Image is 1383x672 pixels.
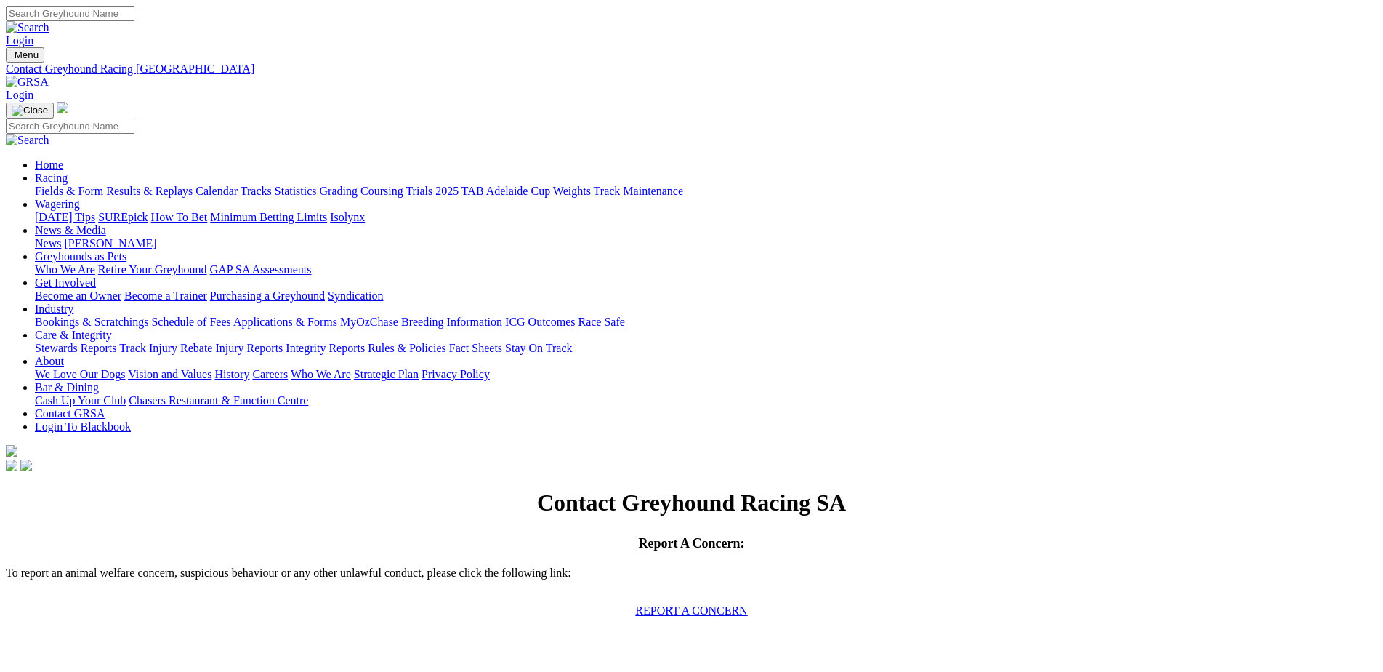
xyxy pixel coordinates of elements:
[401,316,502,328] a: Breeding Information
[35,185,1377,198] div: Racing
[98,263,207,276] a: Retire Your Greyhound
[422,368,490,380] a: Privacy Policy
[275,185,317,197] a: Statistics
[252,368,288,380] a: Careers
[35,394,126,407] a: Cash Up Your Club
[35,420,131,433] a: Login To Blackbook
[35,381,99,393] a: Bar & Dining
[594,185,683,197] a: Track Maintenance
[195,185,238,197] a: Calendar
[35,368,125,380] a: We Love Our Dogs
[119,342,212,354] a: Track Injury Rebate
[210,263,312,276] a: GAP SA Assessments
[35,263,95,276] a: Who We Are
[291,368,351,380] a: Who We Are
[330,211,365,223] a: Isolynx
[35,185,103,197] a: Fields & Form
[12,105,48,116] img: Close
[15,49,39,60] span: Menu
[635,604,747,617] a: REPORT A CONCERN
[286,342,365,354] a: Integrity Reports
[360,185,403,197] a: Coursing
[35,289,1377,303] div: Get Involved
[233,316,337,328] a: Applications & Forms
[128,368,211,380] a: Vision and Values
[6,76,49,89] img: GRSA
[406,185,432,197] a: Trials
[35,342,116,354] a: Stewards Reports
[639,536,745,551] span: Report A Concern:
[35,276,96,289] a: Get Involved
[6,103,54,119] button: Toggle navigation
[35,394,1377,407] div: Bar & Dining
[106,185,193,197] a: Results & Replays
[6,6,134,21] input: Search
[435,185,550,197] a: 2025 TAB Adelaide Cup
[368,342,446,354] a: Rules & Policies
[6,119,134,134] input: Search
[215,342,283,354] a: Injury Reports
[35,263,1377,276] div: Greyhounds as Pets
[124,289,207,302] a: Become a Trainer
[328,289,383,302] a: Syndication
[241,185,272,197] a: Tracks
[354,368,419,380] a: Strategic Plan
[6,21,49,34] img: Search
[35,303,73,315] a: Industry
[214,368,249,380] a: History
[35,355,64,367] a: About
[210,211,327,223] a: Minimum Betting Limits
[35,407,105,420] a: Contact GRSA
[57,102,68,113] img: logo-grsa-white.png
[505,316,575,328] a: ICG Outcomes
[151,211,208,223] a: How To Bet
[35,316,1377,329] div: Industry
[35,159,63,171] a: Home
[35,211,1377,224] div: Wagering
[129,394,308,407] a: Chasers Restaurant & Function Centre
[505,342,572,354] a: Stay On Track
[35,250,126,263] a: Greyhounds as Pets
[35,329,112,341] a: Care & Integrity
[449,342,502,354] a: Fact Sheets
[210,289,325,302] a: Purchasing a Greyhound
[20,460,32,471] img: twitter.svg
[6,47,44,63] button: Toggle navigation
[35,316,148,328] a: Bookings & Scratchings
[35,289,121,302] a: Become an Owner
[6,460,17,471] img: facebook.svg
[64,237,156,249] a: [PERSON_NAME]
[6,63,1377,76] a: Contact Greyhound Racing [GEOGRAPHIC_DATA]
[320,185,358,197] a: Grading
[35,211,95,223] a: [DATE] Tips
[340,316,398,328] a: MyOzChase
[98,211,148,223] a: SUREpick
[578,316,624,328] a: Race Safe
[35,172,68,184] a: Racing
[35,198,80,210] a: Wagering
[35,237,61,249] a: News
[6,445,17,457] img: logo-grsa-white.png
[6,489,1377,516] h1: Contact Greyhound Racing SA
[6,34,33,47] a: Login
[6,567,1377,593] p: To report an animal welfare concern, suspicious behaviour or any other unlawful conduct, please c...
[553,185,591,197] a: Weights
[6,89,33,101] a: Login
[35,342,1377,355] div: Care & Integrity
[35,224,106,236] a: News & Media
[35,237,1377,250] div: News & Media
[35,368,1377,381] div: About
[151,316,230,328] a: Schedule of Fees
[6,134,49,147] img: Search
